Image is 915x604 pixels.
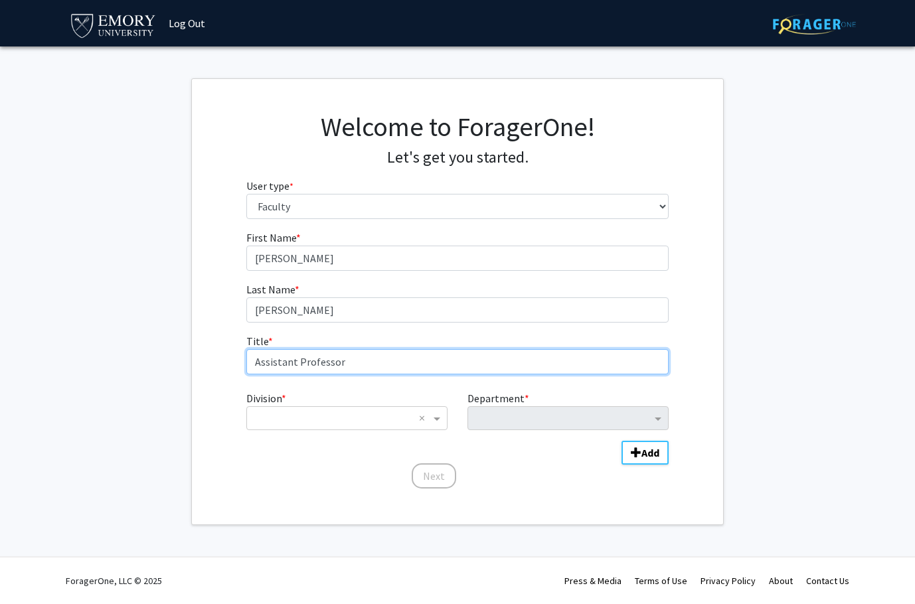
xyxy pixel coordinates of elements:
div: ForagerOne, LLC © 2025 [66,558,162,604]
span: Clear all [419,410,430,426]
a: Contact Us [806,575,849,587]
b: Add [641,446,659,459]
ng-select: Department [467,406,669,430]
span: Title [246,335,268,348]
a: Terms of Use [635,575,687,587]
span: First Name [246,231,296,244]
a: About [769,575,793,587]
label: User type [246,178,293,194]
img: Emory University Logo [69,10,157,40]
span: Last Name [246,283,295,296]
div: Division [236,390,457,430]
h4: Let's get you started. [246,148,669,167]
div: Department [457,390,679,430]
iframe: Chat [10,544,56,594]
button: Next [412,463,456,489]
h1: Welcome to ForagerOne! [246,111,669,143]
img: ForagerOne Logo [773,14,856,35]
a: Press & Media [564,575,622,587]
button: Add Division/Department [622,441,669,465]
ng-select: Division [246,406,448,430]
a: Privacy Policy [701,575,756,587]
